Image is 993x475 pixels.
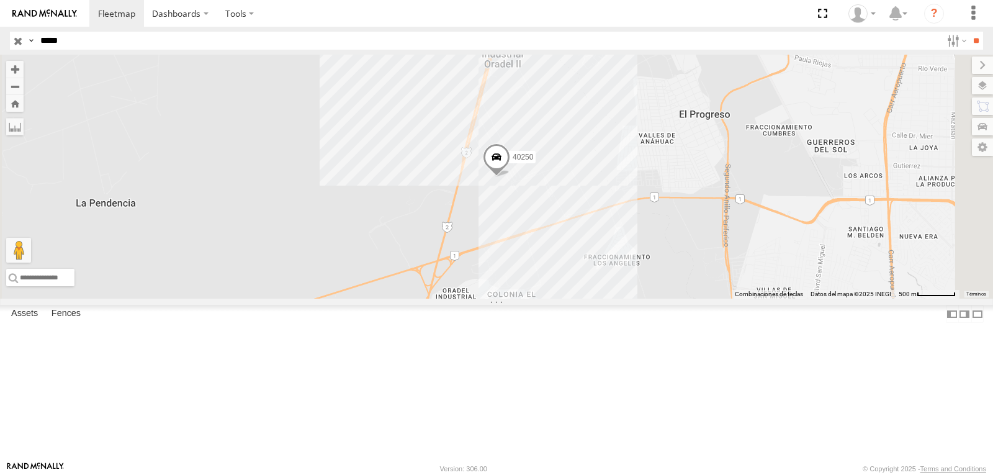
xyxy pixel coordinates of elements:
[7,463,64,475] a: Visit our Website
[26,32,36,50] label: Search Query
[45,305,87,323] label: Fences
[946,305,958,323] label: Dock Summary Table to the Left
[844,4,880,23] div: Miguel Cantu
[12,9,77,18] img: rand-logo.svg
[899,291,917,297] span: 500 m
[735,290,803,299] button: Combinaciones de teclas
[5,305,44,323] label: Assets
[972,138,993,156] label: Map Settings
[920,465,986,473] a: Terms and Conditions
[6,118,24,135] label: Measure
[895,290,959,299] button: Escala del mapa: 500 m por 59 píxeles
[6,61,24,78] button: Zoom in
[942,32,969,50] label: Search Filter Options
[811,291,891,297] span: Datos del mapa ©2025 INEGI
[6,95,24,112] button: Zoom Home
[966,292,986,297] a: Términos (se abre en una nueva pestaña)
[971,305,984,323] label: Hide Summary Table
[863,465,986,473] div: © Copyright 2025 -
[924,4,944,24] i: ?
[958,305,971,323] label: Dock Summary Table to the Right
[513,153,533,161] span: 40250
[6,238,31,263] button: Arrastra al hombrecito al mapa para abrir Street View
[6,78,24,95] button: Zoom out
[440,465,487,473] div: Version: 306.00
